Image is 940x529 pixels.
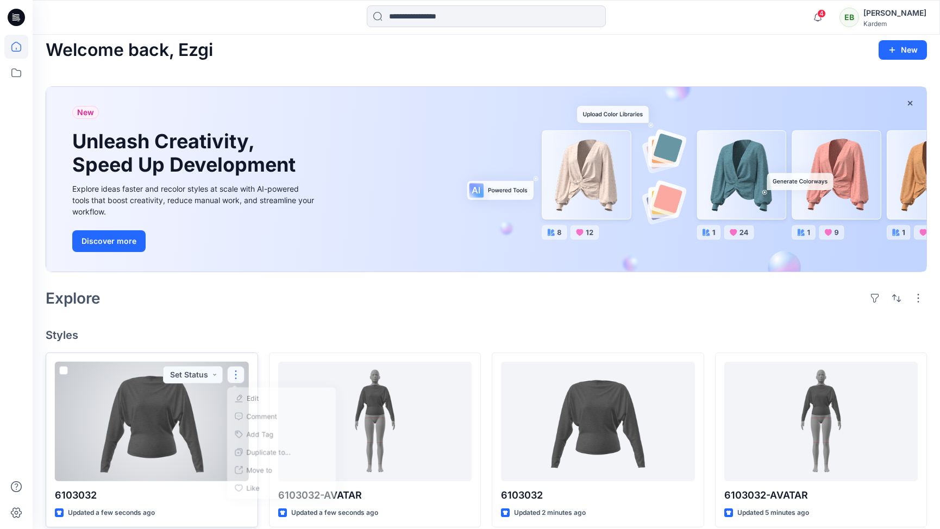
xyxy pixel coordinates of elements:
div: Explore ideas faster and recolor styles at scale with AI-powered tools that boost creativity, red... [72,183,317,217]
a: Edit [229,389,334,407]
span: New [77,106,94,119]
a: 6103032 [55,362,249,481]
p: Comment [246,411,277,421]
a: Discover more [72,230,317,252]
button: Discover more [72,230,146,252]
p: 6103032-AVATAR [724,488,918,503]
p: Move to [246,464,272,475]
p: 6103032 [501,488,695,503]
span: 4 [817,9,826,18]
p: Updated a few seconds ago [68,507,155,519]
h1: Unleash Creativity, Speed Up Development [72,130,300,177]
div: EB [839,8,859,27]
h4: Styles [46,329,927,342]
p: Updated 5 minutes ago [737,507,809,519]
p: 6103032 [55,488,249,503]
div: [PERSON_NAME] [863,7,926,20]
a: 6103032-AVATAR [278,362,472,481]
h2: Welcome back, Ezgi [46,40,213,60]
div: Kardem [863,20,926,28]
button: Add Tag [229,425,334,443]
p: Like [246,482,259,493]
p: Duplicate to... [246,446,290,457]
h2: Explore [46,289,101,307]
p: Updated a few seconds ago [291,507,378,519]
p: 6103032-AVATAR [278,488,472,503]
a: 6103032-AVATAR [724,362,918,481]
p: Updated 2 minutes ago [514,507,586,519]
p: Edit [246,393,258,403]
a: 6103032 [501,362,695,481]
button: New [879,40,927,60]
